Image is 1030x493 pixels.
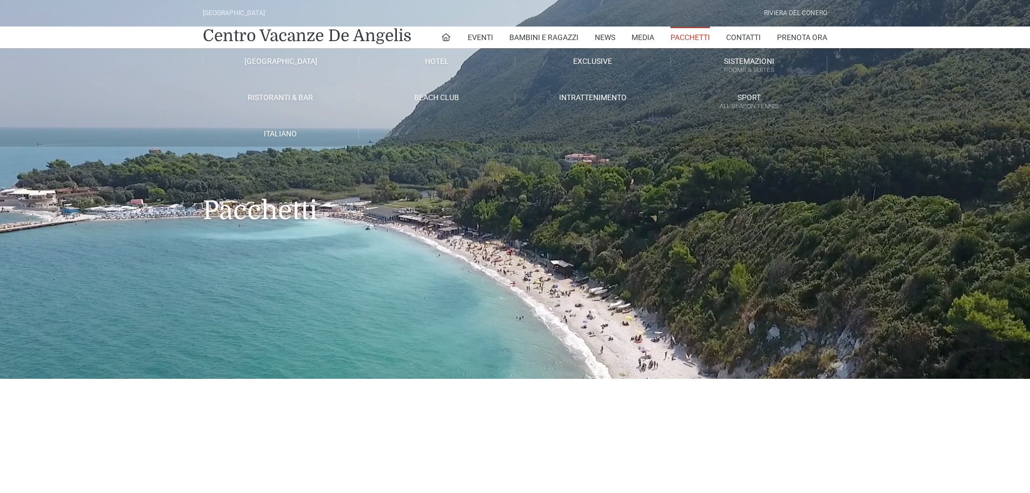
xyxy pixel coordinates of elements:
a: Exclusive [515,56,672,66]
a: Eventi [468,27,493,48]
a: Hotel [359,56,515,66]
h1: Pacchetti [203,147,827,242]
a: Italiano [203,129,359,139]
a: Bambini e Ragazzi [509,27,579,48]
a: Centro Vacanze De Angelis [203,25,411,47]
a: Beach Club [359,93,515,102]
small: Rooms & Suites [671,65,827,75]
a: Media [632,27,654,48]
small: All Season Tennis [671,101,827,111]
a: Intrattenimento [515,93,672,102]
a: News [595,27,615,48]
a: [GEOGRAPHIC_DATA] [203,56,359,66]
div: [GEOGRAPHIC_DATA] [203,8,265,18]
a: SistemazioniRooms & Suites [671,56,827,76]
a: Contatti [726,27,761,48]
a: Ristoranti & Bar [203,93,359,102]
a: Prenota Ora [777,27,827,48]
span: Italiano [264,129,297,138]
a: Pacchetti [670,27,710,48]
a: SportAll Season Tennis [671,93,827,113]
div: Riviera Del Conero [764,8,827,18]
